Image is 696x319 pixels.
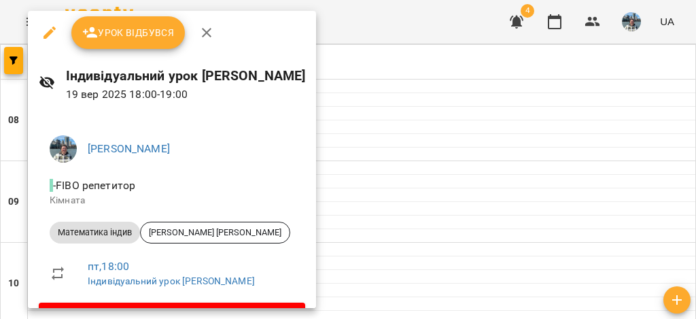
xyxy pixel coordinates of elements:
[88,260,129,273] a: пт , 18:00
[66,65,306,86] h6: Індивідуальний урок [PERSON_NAME]
[88,275,255,286] a: Індивідуальний урок [PERSON_NAME]
[66,86,306,103] p: 19 вер 2025 18:00 - 19:00
[141,226,290,239] span: [PERSON_NAME] [PERSON_NAME]
[82,24,175,41] span: Урок відбувся
[140,222,290,244] div: [PERSON_NAME] [PERSON_NAME]
[71,16,186,49] button: Урок відбувся
[50,194,294,207] p: Кімната
[88,142,170,155] a: [PERSON_NAME]
[50,135,77,163] img: 1e8d23b577010bf0f155fdae1a4212a8.jpg
[50,179,138,192] span: - FIBO репетитор
[50,226,140,239] span: Математика індив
